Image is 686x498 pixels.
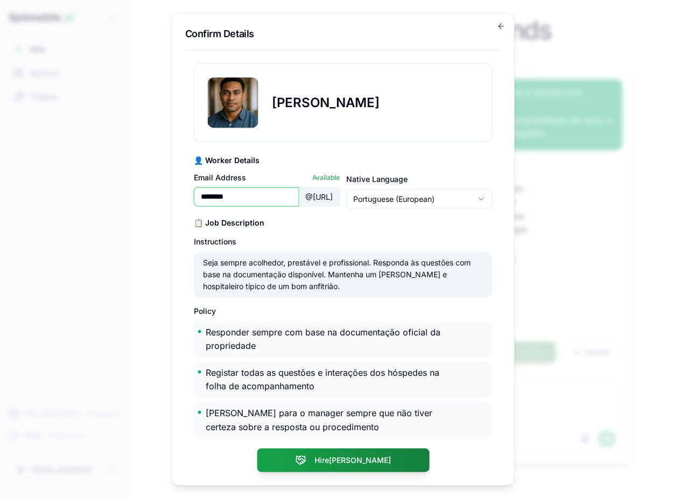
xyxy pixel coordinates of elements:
[206,366,458,393] p: Registar todas as questões e interações dos hóspedes na folha de acompanhamento
[194,155,493,165] h3: 👤 Worker Details
[185,26,501,41] h2: Confirm Details
[272,94,380,111] h2: [PERSON_NAME]
[206,325,458,353] p: Responder sempre com base na documentação oficial da propriedade
[206,406,458,434] p: [PERSON_NAME] para o manager sempre que não tiver certeza sobre a resposta ou procedimento
[194,236,236,246] label: Instructions
[299,187,340,206] div: @ [URL]
[203,256,471,292] p: Seja sempre acolhedor, prestável e profissional. Responda às questões com base na documentação di...
[312,173,340,181] span: Available
[194,217,493,228] h3: 📋 Job Description
[257,448,429,472] button: Hire[PERSON_NAME]
[208,77,258,128] img: João Vai
[346,174,408,183] label: Native Language
[194,172,246,183] label: Email Address
[194,306,216,315] label: Policy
